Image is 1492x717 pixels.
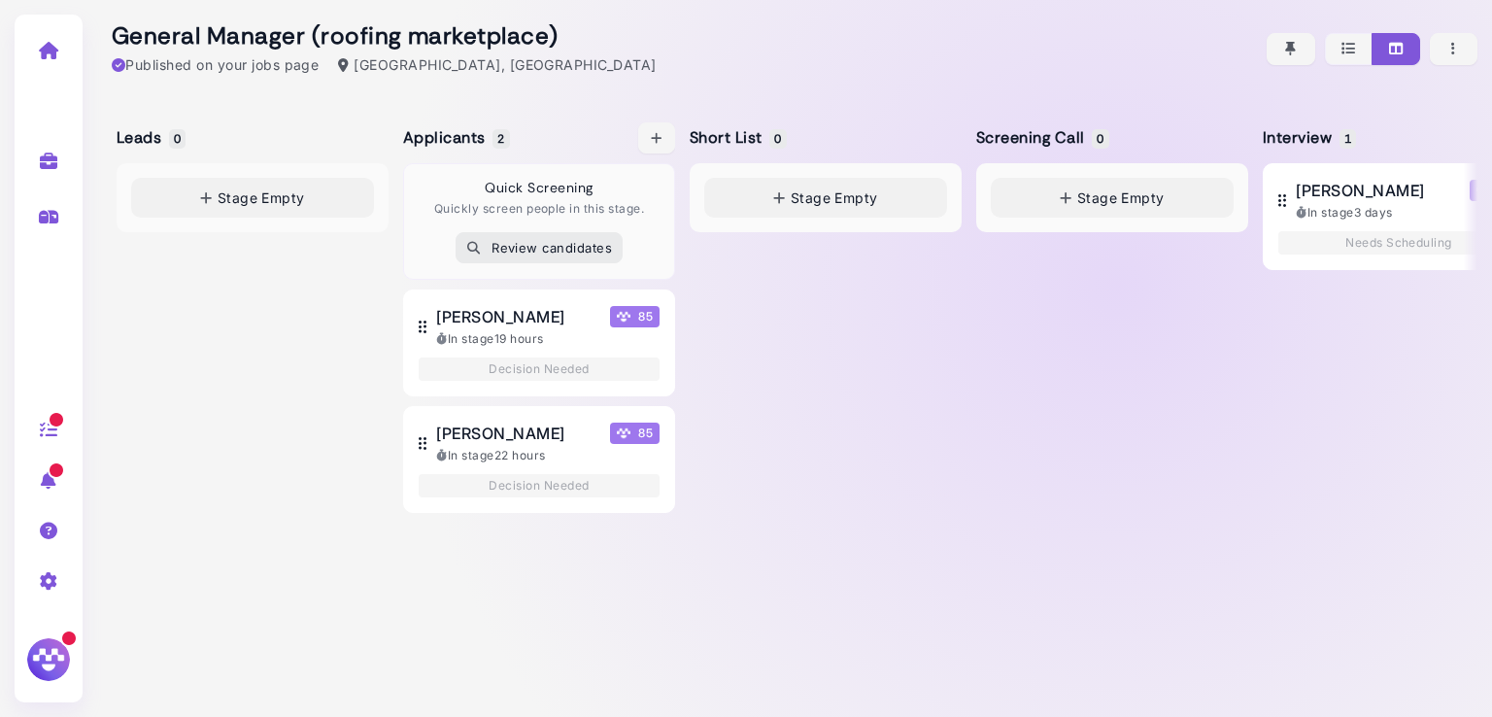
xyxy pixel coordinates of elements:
[610,423,660,444] span: 85
[485,180,593,196] h4: Quick Screening
[1092,129,1108,149] span: 0
[1476,184,1490,197] img: Megan Score
[436,422,564,445] span: [PERSON_NAME]
[492,129,509,149] span: 2
[1077,188,1165,208] span: Stage Empty
[419,474,660,497] div: Decision Needed
[1339,129,1356,149] span: 1
[791,188,878,208] span: Stage Empty
[769,129,786,149] span: 0
[436,330,660,348] div: In stage 19 hours
[117,128,183,147] h5: Leads
[403,128,507,147] h5: Applicants
[403,406,675,513] button: [PERSON_NAME] Megan Score 85 In stage22 hours Decision Needed
[112,22,657,51] h2: General Manager (roofing marketplace)
[1296,179,1424,202] span: [PERSON_NAME]
[434,200,644,218] p: Quickly screen people in this stage.
[169,129,186,149] span: 0
[690,128,784,147] h5: Short List
[610,306,660,327] span: 85
[436,305,564,328] span: [PERSON_NAME]
[218,188,305,208] span: Stage Empty
[112,54,319,75] div: Published on your jobs page
[617,427,630,440] img: Megan Score
[419,358,660,381] div: Decision Needed
[976,128,1106,147] h5: Screening Call
[436,447,660,464] div: In stage 22 hours
[456,232,623,263] button: Review candidates
[403,290,675,396] button: [PERSON_NAME] Megan Score 85 In stage19 hours Decision Needed
[466,238,612,258] div: Review candidates
[24,635,73,684] img: Megan
[1263,128,1353,147] h5: Interview
[617,310,630,324] img: Megan Score
[338,54,656,75] div: [GEOGRAPHIC_DATA], [GEOGRAPHIC_DATA]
